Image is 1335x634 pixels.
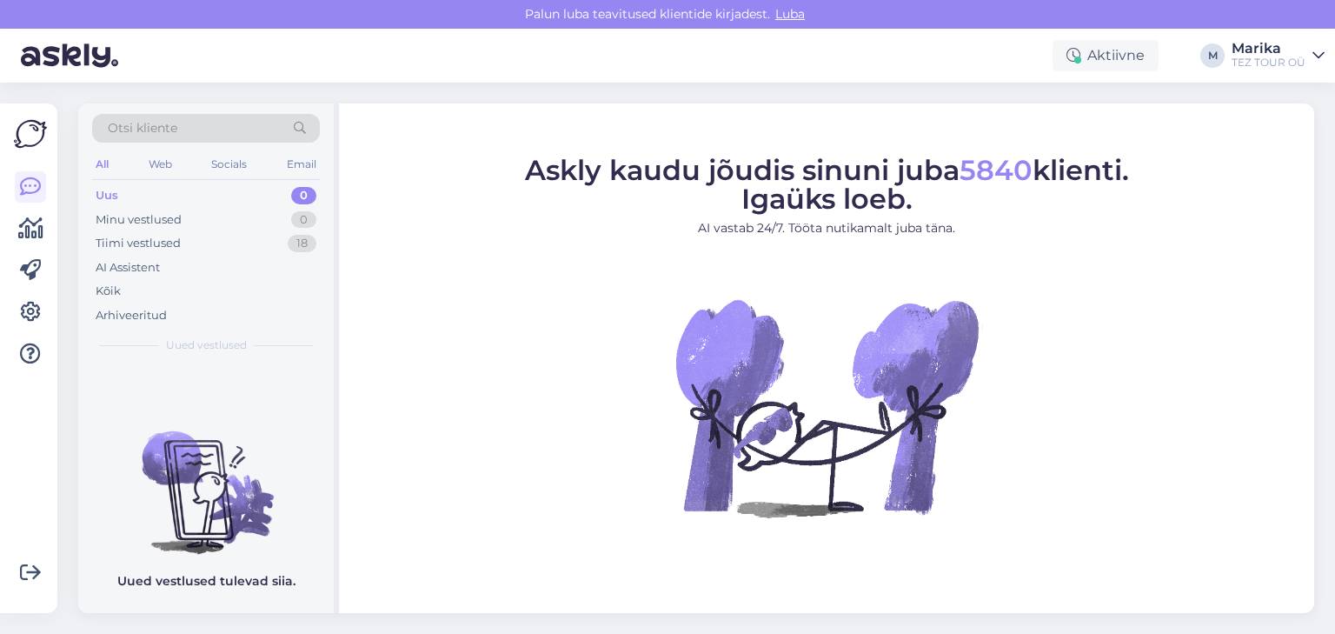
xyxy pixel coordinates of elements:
[283,153,320,176] div: Email
[291,187,316,204] div: 0
[78,400,334,557] img: No chats
[770,6,810,22] span: Luba
[166,337,247,353] span: Uued vestlused
[108,119,177,137] span: Otsi kliente
[96,211,182,229] div: Minu vestlused
[1232,56,1305,70] div: TEZ TOUR OÜ
[1053,40,1159,71] div: Aktiivne
[525,218,1129,237] p: AI vastab 24/7. Tööta nutikamalt juba täna.
[291,211,316,229] div: 0
[96,187,118,204] div: Uus
[670,250,983,564] img: No Chat active
[92,153,112,176] div: All
[96,283,121,300] div: Kõik
[145,153,176,176] div: Web
[288,235,316,252] div: 18
[208,153,250,176] div: Socials
[117,572,296,591] p: Uued vestlused tulevad siia.
[1200,43,1225,68] div: M
[960,152,1033,186] span: 5840
[96,235,181,252] div: Tiimi vestlused
[96,307,167,324] div: Arhiveeritud
[1232,42,1305,56] div: Marika
[525,152,1129,215] span: Askly kaudu jõudis sinuni juba klienti. Igaüks loeb.
[14,117,47,150] img: Askly Logo
[1232,42,1325,70] a: MarikaTEZ TOUR OÜ
[96,259,160,277] div: AI Assistent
